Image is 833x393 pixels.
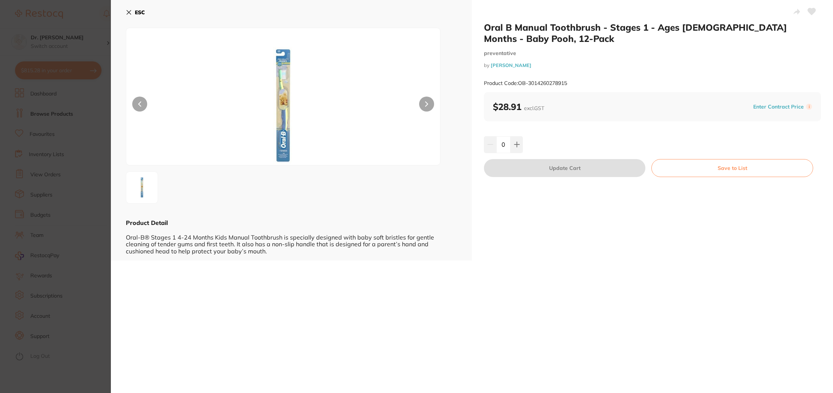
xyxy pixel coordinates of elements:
[189,47,378,165] img: NjAyNzg5MTUuanBn
[126,6,145,19] button: ESC
[484,80,567,86] small: Product Code: OB-3014260278915
[493,101,544,112] b: $28.91
[751,103,806,110] button: Enter Contract Price
[484,159,645,177] button: Update Cart
[126,227,457,255] div: Oral-B® Stages 1 4-24 Months Kids Manual Toothbrush is specially designed with baby soft bristles...
[484,50,821,57] small: preventative
[524,105,544,112] span: excl. GST
[135,9,145,16] b: ESC
[651,159,813,177] button: Save to List
[484,63,821,68] small: by
[806,104,812,110] label: i
[126,219,168,226] b: Product Detail
[491,62,531,68] a: [PERSON_NAME]
[484,22,821,44] h2: Oral B Manual Toothbrush - Stages 1 - Ages [DEMOGRAPHIC_DATA] Months - Baby Pooh, 12-Pack
[128,174,155,201] img: NjAyNzg5MTUuanBn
